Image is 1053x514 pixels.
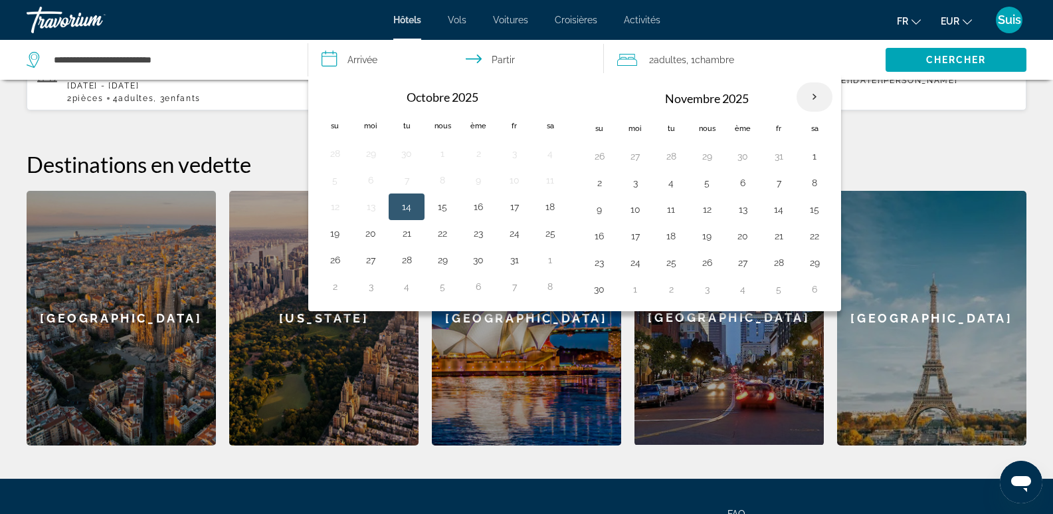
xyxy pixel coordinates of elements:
button: Jour 15 [432,197,453,216]
button: Jour 25 [660,253,682,272]
button: Jour 3 [360,277,381,296]
button: Jour 2 [589,174,610,192]
button: Jour 28 [396,251,417,269]
button: Jour 10 [624,200,646,219]
button: Jour 2 [660,280,682,299]
button: Jour 22 [432,224,453,243]
button: Jour 23 [589,253,610,272]
button: Jour 15 [804,200,825,219]
button: Changer de devise [941,11,972,31]
button: Jour 13 [732,200,753,219]
a: Paris[GEOGRAPHIC_DATA] [837,191,1026,446]
button: Jour 6 [732,174,753,192]
button: Jour 28 [324,144,345,163]
font: , 1 [686,55,695,65]
div: [GEOGRAPHIC_DATA] [837,191,1026,446]
font: Suis [998,13,1021,27]
button: Jour 14 [768,200,789,219]
button: Jour 21 [768,227,789,245]
font: Octobre 2025 [407,90,478,104]
a: Travorium [27,3,159,37]
button: Jour 10 [504,171,525,190]
button: Jour 16 [589,227,610,245]
span: 4 [113,94,153,103]
button: Jour 31 [504,251,525,269]
button: Jour 1 [539,251,561,269]
button: Jour 19 [324,224,345,243]
button: Jour 31 [768,147,789,166]
button: Jour 3 [504,144,525,163]
button: Jour 5 [768,280,789,299]
button: Jour 14 [396,197,417,216]
button: Jour 1 [624,280,646,299]
button: Jour 5 [432,277,453,296]
a: New York[US_STATE] [229,191,419,446]
button: Jour 26 [696,253,718,272]
a: Croisières [555,15,597,25]
button: Jour 9 [589,200,610,219]
button: Jour 8 [432,171,453,190]
button: Jour 18 [660,227,682,245]
button: Jour 28 [768,253,789,272]
font: Novembre 2025 [665,91,749,106]
button: Voyageurs : 2 adultes, 0 enfants [604,40,886,80]
span: 2 [67,94,104,103]
div: [GEOGRAPHIC_DATA] [432,191,621,446]
button: Jour 1 [432,144,453,163]
button: Jour 29 [696,147,718,166]
button: Jour 13 [360,197,381,216]
font: Chambre [695,55,734,65]
h2: Destinations en vedette [27,151,1026,178]
button: Jour 2 [468,144,489,163]
a: Sydney[GEOGRAPHIC_DATA] [432,191,621,446]
button: Jour 22 [804,227,825,245]
button: Jour 12 [696,200,718,219]
button: Jour 29 [804,253,825,272]
button: Recherche [886,48,1026,72]
button: Jour 30 [732,147,753,166]
button: Jour 3 [696,280,718,299]
font: adultes [654,55,686,65]
button: Mois prochain [797,82,832,112]
button: Jour 21 [396,224,417,243]
font: fr [897,16,908,27]
button: Jour 12 [324,197,345,216]
button: Jour 11 [539,171,561,190]
button: Jour 24 [624,253,646,272]
button: Jour 2 [324,277,345,296]
button: Jour 30 [396,144,417,163]
button: Jour 4 [396,277,417,296]
button: Jour 9 [468,171,489,190]
button: Jour 20 [732,227,753,245]
p: [DATE][PERSON_NAME][DATE][PERSON_NAME] [743,76,1016,85]
a: Barcelona[GEOGRAPHIC_DATA] [27,191,216,446]
button: Jour 30 [468,251,489,269]
button: Jour 27 [624,147,646,166]
a: Activités [624,15,660,25]
button: Jour 7 [504,277,525,296]
a: Voitures [493,15,528,25]
button: Jour 25 [539,224,561,243]
a: Hôtels [393,15,421,25]
span: , 3 [153,94,201,103]
button: Jour 17 [624,227,646,245]
button: Jour 4 [539,144,561,163]
input: Rechercher une destination hôtelière [52,50,288,70]
button: Jour 27 [360,251,381,269]
button: Jour 6 [468,277,489,296]
button: Jour 7 [396,171,417,190]
button: Jour 30 [589,280,610,299]
button: Jour 1 [804,147,825,166]
button: Jour 17 [504,197,525,216]
button: Jour 29 [432,251,453,269]
button: Jour 11 [660,200,682,219]
span: pièces [72,94,104,103]
button: Jour 23 [468,224,489,243]
iframe: Bouton de lancement de la fenêtre de messagerie [1000,461,1042,503]
a: Vols [448,15,466,25]
button: Jour 19 [696,227,718,245]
